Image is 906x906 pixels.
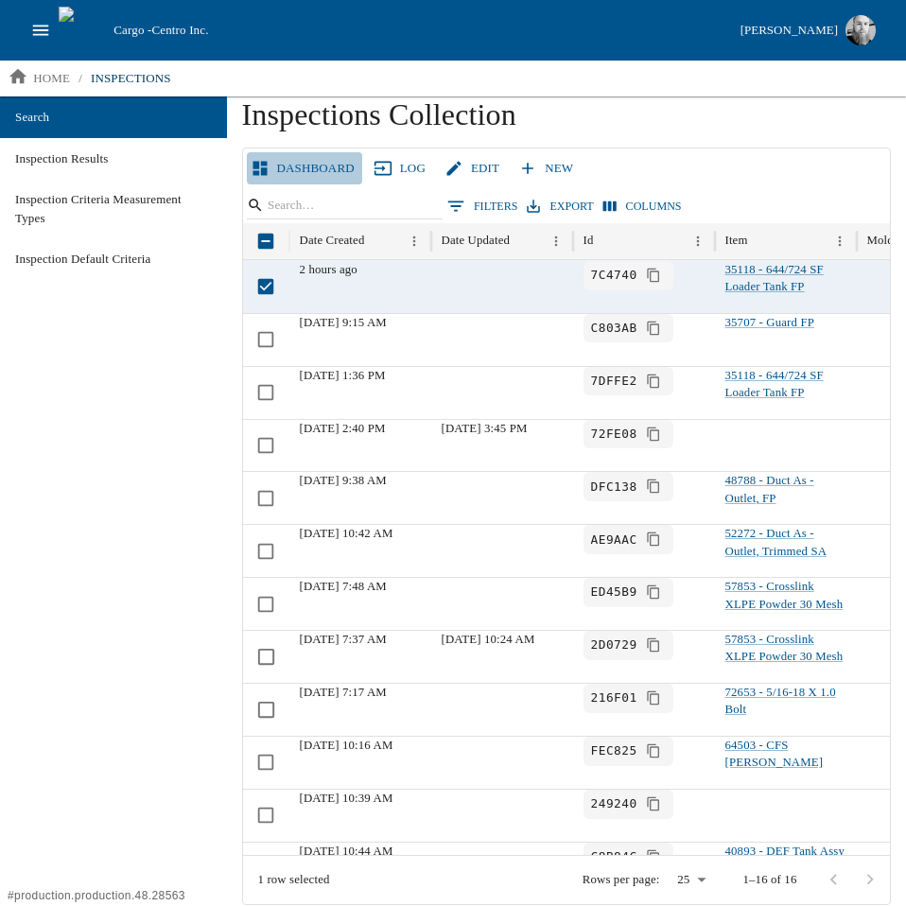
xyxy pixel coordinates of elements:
button: Copy full UUID [641,263,667,288]
a: 35707 - Guard FP [725,316,814,329]
li: / [78,69,82,88]
a: Dashboard [247,152,362,185]
span: 08/26/2025 2:40 PM [300,422,386,435]
button: Sort [512,229,537,254]
button: Show filters [443,192,523,220]
span: Inspection Criteria Measurement Types [15,190,212,227]
button: Menu [544,229,569,254]
a: 48788 - Duct As - Outlet, FP [725,474,814,504]
div: Search [247,192,443,223]
span: Inspection Results [15,149,212,168]
button: Copy full UUID [641,422,667,447]
code: DFC138 [591,479,637,496]
button: Copy full UUID [641,474,667,499]
img: Profile image [845,15,876,45]
a: 64503 - CFS [PERSON_NAME] [725,739,824,769]
span: 03/26/2025 10:24 AM [442,633,535,646]
div: Mold [867,234,894,248]
div: Item [725,234,748,248]
span: Centro Inc. [151,23,208,37]
span: 10/09/2025 10:17 AM [300,263,357,276]
button: Menu [686,229,711,254]
p: Rows per page: [583,871,660,888]
code: 72FE08 [591,426,637,443]
code: C803AB [591,320,637,337]
span: 02/26/2025 10:39 AM [300,792,393,805]
span: 09/05/2025 9:15 AM [300,316,387,329]
span: 08/26/2025 3:45 PM [442,422,528,435]
input: Search… [268,193,415,219]
a: 35118 - 644/724 SF Loader Tank FP [725,369,824,399]
span: Search [15,108,212,127]
code: AE9AAC [591,531,637,549]
code: 7DFFE2 [591,373,637,390]
div: 1 row selected [258,871,330,888]
span: Inspection Default Criteria [15,250,212,269]
code: FEC825 [591,742,637,759]
span: 03/21/2025 7:37 AM [300,633,387,646]
p: 1–16 of 16 [742,871,796,888]
button: Sort [366,229,392,254]
button: Copy full UUID [641,316,667,341]
button: Export [522,193,598,220]
button: Copy full UUID [641,369,667,394]
button: [PERSON_NAME] [733,9,883,51]
h1: Inspections Collection [242,96,892,148]
span: 03/21/2025 7:48 AM [300,580,387,593]
button: Copy full UUID [641,527,667,552]
p: inspections [91,69,171,88]
a: 72653 - 5/16-18 X 1.0 Bolt [725,686,836,716]
code: 7C4740 [591,267,637,284]
code: 216F01 [591,689,637,706]
code: 249240 [591,795,637,812]
a: 35118 - 644/724 SF Loader Tank FP [725,263,824,293]
a: inspections [83,63,179,94]
p: home [33,69,70,88]
div: [PERSON_NAME] [740,20,838,42]
a: 57853 - Crosslink XLPE Powder 30 Mesh [725,633,844,663]
div: Id [584,234,594,248]
div: Date Updated [442,234,511,248]
a: Log [370,152,433,185]
span: 03/21/2025 7:17 AM [300,686,387,699]
button: Copy full UUID [641,686,667,711]
button: Sort [595,229,620,254]
span: 03/26/2025 10:42 AM [300,527,393,540]
span: 02/28/2025 10:16 AM [300,739,393,752]
button: Copy full UUID [641,792,667,817]
div: Date Created [300,234,365,248]
div: 25 [667,867,712,894]
span: 09/04/2025 1:36 PM [300,369,386,382]
a: Edit [441,152,507,185]
div: Cargo - [106,21,732,40]
img: cargo logo [59,7,106,54]
button: Menu [402,229,427,254]
a: New [514,152,581,185]
button: Select columns [599,193,687,220]
button: Copy full UUID [641,739,667,764]
button: Copy full UUID [641,580,667,605]
button: Menu [828,229,853,254]
code: ED45B9 [591,584,637,601]
code: 2D0729 [591,636,637,653]
span: 05/28/2025 9:38 AM [300,474,387,487]
a: 52272 - Duct As - Outlet, Trimmed SA [725,527,828,557]
a: 57853 - Crosslink XLPE Powder 30 Mesh [725,580,844,610]
button: Copy full UUID [641,633,667,658]
button: open drawer [23,12,59,48]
